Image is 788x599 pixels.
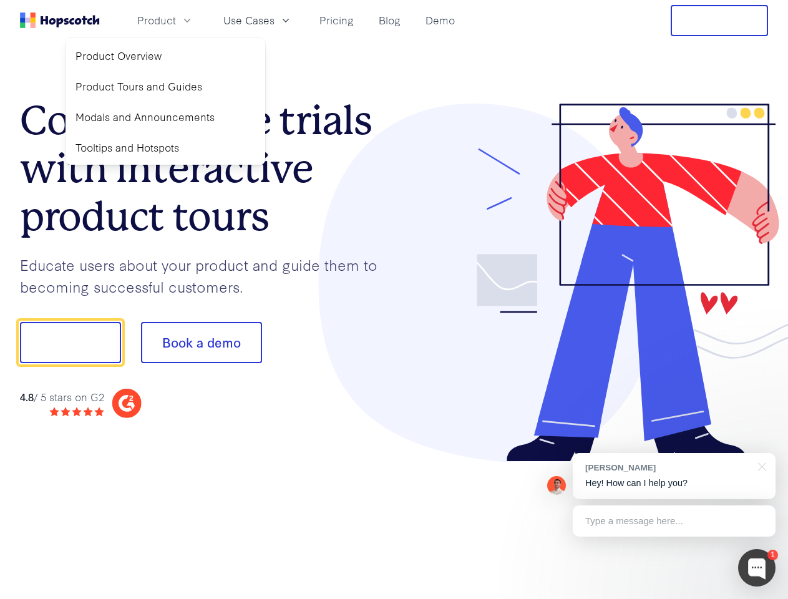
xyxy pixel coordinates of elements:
[141,322,262,363] button: Book a demo
[20,254,394,297] p: Educate users about your product and guide them to becoming successful customers.
[20,12,100,28] a: Home
[421,10,460,31] a: Demo
[374,10,406,31] a: Blog
[671,5,768,36] button: Free Trial
[585,477,763,490] p: Hey! How can I help you?
[767,550,778,560] div: 1
[573,505,776,537] div: Type a message here...
[20,389,104,405] div: / 5 stars on G2
[20,97,394,240] h1: Convert more trials with interactive product tours
[20,389,34,404] strong: 4.8
[71,104,260,130] a: Modals and Announcements
[71,74,260,99] a: Product Tours and Guides
[216,10,299,31] button: Use Cases
[223,12,275,28] span: Use Cases
[130,10,201,31] button: Product
[585,462,751,474] div: [PERSON_NAME]
[71,135,260,160] a: Tooltips and Hotspots
[547,476,566,495] img: Mark Spera
[314,10,359,31] a: Pricing
[137,12,176,28] span: Product
[71,43,260,69] a: Product Overview
[20,322,121,363] button: Show me!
